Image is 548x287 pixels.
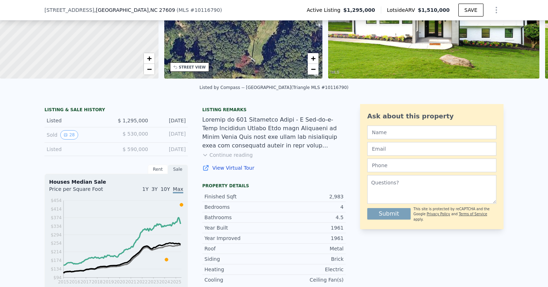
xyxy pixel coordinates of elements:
div: [DATE] [154,146,186,153]
tspan: 2019 [103,279,114,284]
tspan: $334 [51,224,62,229]
div: Sale [168,165,188,174]
div: Roof [204,245,274,252]
div: 2,983 [274,193,344,200]
div: Bathrooms [204,214,274,221]
div: [DATE] [154,117,186,124]
tspan: 2022 [137,279,148,284]
span: MLS [179,7,189,13]
div: Listing remarks [202,107,346,113]
span: + [311,54,316,63]
div: Listed [47,146,110,153]
span: , [GEOGRAPHIC_DATA] [94,6,175,14]
div: Electric [274,266,344,273]
div: Year Built [204,224,274,231]
tspan: $174 [51,258,62,263]
tspan: 2018 [92,279,103,284]
tspan: 2017 [80,279,91,284]
tspan: $254 [51,241,62,246]
a: View Virtual Tour [202,164,346,171]
input: Name [367,126,496,139]
tspan: 2020 [114,279,125,284]
tspan: $214 [51,249,62,254]
a: Terms of Service [459,212,487,216]
div: Rent [148,165,168,174]
a: Zoom in [144,53,155,64]
tspan: 2023 [148,279,159,284]
div: Property details [202,183,346,189]
span: − [147,65,151,74]
tspan: $94 [53,275,62,280]
div: 4.5 [274,214,344,221]
input: Email [367,142,496,156]
span: 3Y [151,186,157,192]
div: Heating [204,266,274,273]
tspan: $374 [51,215,62,220]
div: Loremip do 601 Sitametco Adipi - E Sed-do-e-Temp Incididun Utlabo Etdo magn Aliquaeni ad Minim Ve... [202,116,346,150]
div: Houses Median Sale [49,178,183,185]
div: STREET VIEW [179,65,206,70]
a: Zoom out [144,64,155,75]
span: $1,295,000 [343,6,375,14]
span: Lotside ARV [387,6,418,14]
span: 1Y [142,186,148,192]
div: [DATE] [154,130,186,140]
tspan: $134 [51,267,62,272]
div: Listed by Compass -- [GEOGRAPHIC_DATA] (Triangle MLS #10116790) [199,85,349,90]
tspan: 2024 [159,279,170,284]
input: Phone [367,159,496,172]
div: LISTING & SALE HISTORY [44,107,188,114]
div: Finished Sqft [204,193,274,200]
div: This site is protected by reCAPTCHA and the Google and apply. [414,207,496,222]
div: Ask about this property [367,111,496,121]
button: Show Options [489,3,504,17]
div: Year Improved [204,235,274,242]
tspan: 2021 [126,279,137,284]
span: Max [173,186,183,193]
tspan: 2025 [170,279,181,284]
a: Privacy Policy [427,212,450,216]
tspan: $454 [51,198,62,203]
a: Zoom out [308,64,318,75]
div: Listed [47,117,110,124]
div: Sold [47,130,110,140]
span: + [147,54,151,63]
span: Active Listing [307,6,343,14]
span: # 10116790 [190,7,220,13]
div: Price per Square Foot [49,185,116,197]
tspan: $414 [51,207,62,212]
tspan: 2016 [69,279,80,284]
button: View historical data [60,130,78,140]
div: Cooling [204,276,274,283]
span: [STREET_ADDRESS] [44,6,94,14]
div: ( ) [176,6,222,14]
div: Brick [274,255,344,263]
span: $1,510,000 [418,7,450,13]
tspan: 2015 [58,279,69,284]
button: SAVE [458,4,483,17]
span: $ 530,000 [123,131,148,137]
span: − [311,65,316,74]
a: Zoom in [308,53,318,64]
div: Ceiling Fan(s) [274,276,344,283]
div: 1961 [274,235,344,242]
span: $ 590,000 [123,146,148,152]
span: $ 1,295,000 [118,118,148,123]
button: Submit [367,208,411,220]
span: 10Y [161,186,170,192]
div: 1961 [274,224,344,231]
span: , NC 27609 [148,7,175,13]
tspan: $294 [51,232,62,237]
div: Bedrooms [204,203,274,211]
div: 4 [274,203,344,211]
div: Siding [204,255,274,263]
button: Continue reading [202,151,253,159]
div: Metal [274,245,344,252]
